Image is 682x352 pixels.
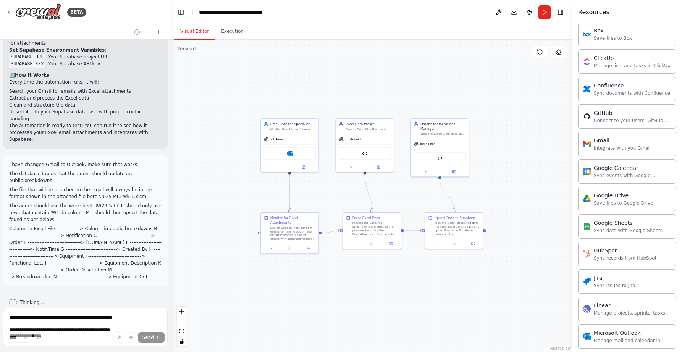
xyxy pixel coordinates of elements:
[9,102,162,108] li: Clean and structure the data
[288,174,292,210] g: Edge from d6101654-3433-4263-a680-f3067e4520ff to 7286b052-3278-4431-babd-655936eaa51c
[594,302,671,309] div: Linear
[260,212,319,254] div: Monitor for Excel AttachmentsSearch Outlook inbox for new emails containing .xls or .xlsx file at...
[9,47,162,67] li: :
[583,278,591,285] img: Jira
[290,164,317,170] button: Open in side panel
[9,95,162,102] li: Extract and process the Excel data
[131,27,149,37] button: Switch to previous chat
[438,179,456,210] g: Edge from 72c623ff-0634-4324-99f5-1466d825d5e4 to e45fa0bc-a37a-41a9-b529-c697eda7d4df
[420,142,436,146] span: gpt-4o-mini
[555,7,566,18] button: Hide right sidebar
[15,73,49,78] strong: How It Works
[437,155,443,161] img: Supabase Client
[126,332,136,343] button: Click to speak your automation idea
[594,164,671,172] div: Google Calendar
[345,122,391,126] div: Excel Data Parser
[425,212,483,249] div: Upsert Data to SupabaseTake the clean, structured data from the Excel parsing task and upsert it ...
[465,241,481,247] button: Open in side panel
[301,246,317,252] button: Open in side panel
[594,329,671,337] div: Microsoft Outlook
[9,88,162,95] li: Search your Gmail for emails with Excel attachments
[583,168,591,175] img: Google Calendar
[176,7,186,18] button: Hide left sidebar
[583,250,591,258] img: HubSpot
[362,151,368,157] img: Email Attachment Processor
[9,60,162,67] li: - Your Supabase API key
[20,299,44,305] span: Thinking...
[594,228,663,234] div: Sync data with Google Sheets
[594,200,653,206] div: Save files to Google Drive
[583,223,591,230] img: Google Sheets
[362,241,382,247] button: No output available
[142,334,154,341] span: Send
[9,54,45,61] code: SUPABASE_URL
[583,30,591,38] img: Box
[594,27,632,34] div: Box
[594,283,635,289] div: Sync issues to Jira
[352,221,398,236] div: Process the Excel file attachments identified in the previous task. Use the EmailAttachmentProces...
[9,108,162,122] li: Upsert it into your Supabase database with proper conflict handling
[583,333,591,340] img: Microsoft Outlook
[9,225,162,280] p: Column in Excel File --------------> Column in public.breakdowns B ------------------------------...
[177,46,197,52] div: Version 1
[199,8,285,16] nav: breadcrumb
[336,118,394,172] div: Excel Data ParserProcess Excel file attachments from emails, extract specific data columns, and t...
[594,247,656,254] div: HubSpot
[583,85,591,93] img: Confluence
[594,63,671,69] div: Manage lists and tasks in ClickUp
[138,332,165,343] button: Send
[444,241,464,247] button: No output available
[594,109,671,117] div: GitHub
[152,27,165,37] button: Start a new chat
[9,61,45,68] code: SUPABASE_KEY
[287,151,293,157] img: Microsoft Outlook
[270,127,316,131] div: Monitor Gmail inbox for new emails containing .xls or .xlsx file attachments and extract the atta...
[9,47,105,53] strong: Set Supabase Environment Variables
[594,337,671,344] div: Manage mail and calendar in Outlook
[435,215,476,220] div: Upsert Data to Supabase
[9,33,162,47] li: - The automation needs Gmail access to monitor for attachments
[594,255,656,261] div: Sync records from HubSpot
[9,79,162,86] p: Every time the automation runs, it will:
[362,174,374,210] g: Edge from 1ea1a5c2-fbb5-46f7-9cfa-090574b95693 to 0e2176d4-3005-49cc-8b19-69dd04f61f54
[345,127,391,131] div: Process Excel file attachments from emails, extract specific data columns, and transform the data...
[9,161,162,168] p: I have changed Gmail to Outlook, make sure that works.
[270,137,286,141] span: gpt-4o-mini
[9,53,162,60] li: - Your Supabase project URL
[322,228,340,235] g: Edge from 7286b052-3278-4431-babd-655936eaa51c to 0e2176d4-3005-49cc-8b19-69dd04f61f54
[9,122,162,143] p: The automation is ready to test! You can run it to see how it processes your Excel email attachme...
[67,8,86,17] div: BETA
[420,132,466,136] div: Take processed Excel data and upsert it into the Supabase database, ensuring data integrity and h...
[365,164,392,170] button: Open in side panel
[174,24,215,40] button: Visual Editor
[383,241,399,247] button: Open in side panel
[435,221,480,236] div: Take the clean, structured data from the Excel parsing task and upsert it into the Supabase datab...
[420,122,466,131] div: Database Operations Manager
[594,137,651,144] div: Gmail
[215,24,250,40] button: Execution
[594,90,670,96] div: Sync documents with Confluence
[260,118,319,172] div: Email Monitor SpecialistMonitor Gmail inbox for new emails containing .xls or .xlsx file attachme...
[280,246,300,252] button: No output available
[404,228,422,233] g: Edge from 0e2176d4-3005-49cc-8b19-69dd04f61f54 to e45fa0bc-a37a-41a9-b529-c697eda7d4df
[550,346,571,350] a: React Flow attribution
[270,226,316,241] div: Search Outlook inbox for new emails containing .xls or .xlsx file attachments. Look for emails wi...
[583,58,591,65] img: ClickUp
[9,186,162,200] p: The file that will be attached to the email will always be in the format shown in the attached fi...
[343,212,401,249] div: Parse Excel DataProcess the Excel file attachments identified in the previous task. Use the Email...
[440,169,467,175] button: Open in side panel
[270,122,316,126] div: Email Monitor Specialist
[270,215,316,225] div: Monitor for Excel Attachments
[594,118,671,124] div: Connect to your users’ GitHub accounts
[578,8,609,17] h4: Resources
[594,310,671,316] div: Manage projects, sprints, tasks, and bug tracking in Linear
[113,332,124,343] button: Upload files
[594,173,671,179] div: Sync events with Google Calendar
[9,202,162,223] p: The agent should use the worksheet 'IW29Data' It should only use rows that contain 'W1' in column...
[34,332,44,343] button: Improve this prompt
[352,215,380,220] div: Parse Excel Data
[410,118,469,177] div: Database Operations ManagerTake processed Excel data and upsert it into the Supabase database, en...
[583,195,591,203] img: Google Drive
[594,35,632,41] div: Save files to Box
[177,307,187,346] div: React Flow controls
